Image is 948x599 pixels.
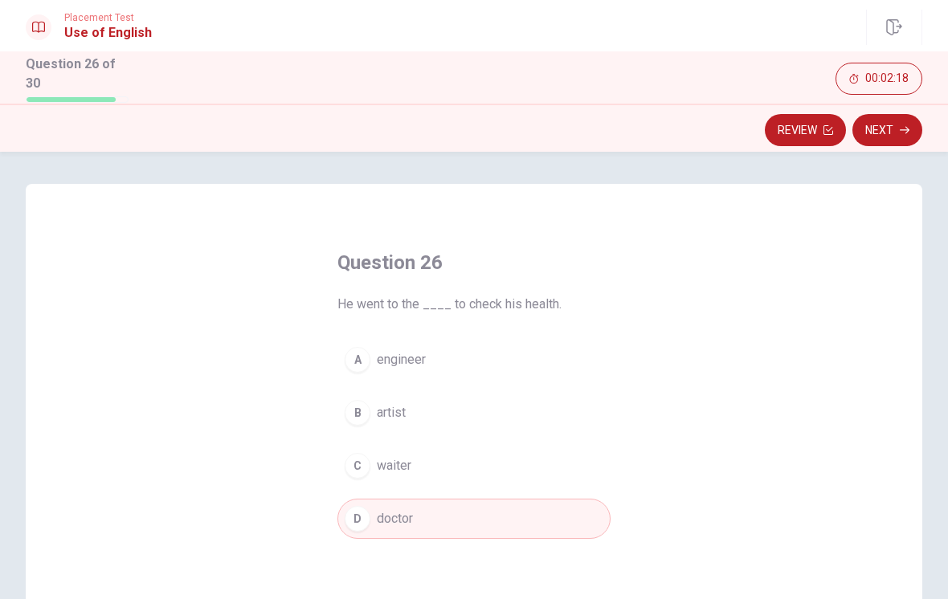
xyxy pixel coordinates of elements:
span: Placement Test [64,12,152,23]
button: Next [852,114,922,146]
span: engineer [377,350,426,369]
button: 00:02:18 [836,63,922,95]
div: B [345,400,370,426]
span: waiter [377,456,411,475]
button: Aengineer [337,340,611,380]
span: He went to the ____ to check his health. [337,295,611,314]
h1: Use of English [64,23,152,43]
button: Ddoctor [337,499,611,539]
span: 00:02:18 [865,72,909,85]
h4: Question 26 [337,250,611,275]
button: Bartist [337,393,611,433]
div: D [345,506,370,532]
h1: Question 26 of 30 [26,55,129,93]
button: Review [765,114,846,146]
div: A [345,347,370,373]
span: doctor [377,509,413,528]
span: artist [377,403,406,422]
button: Cwaiter [337,446,611,486]
div: C [345,453,370,479]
